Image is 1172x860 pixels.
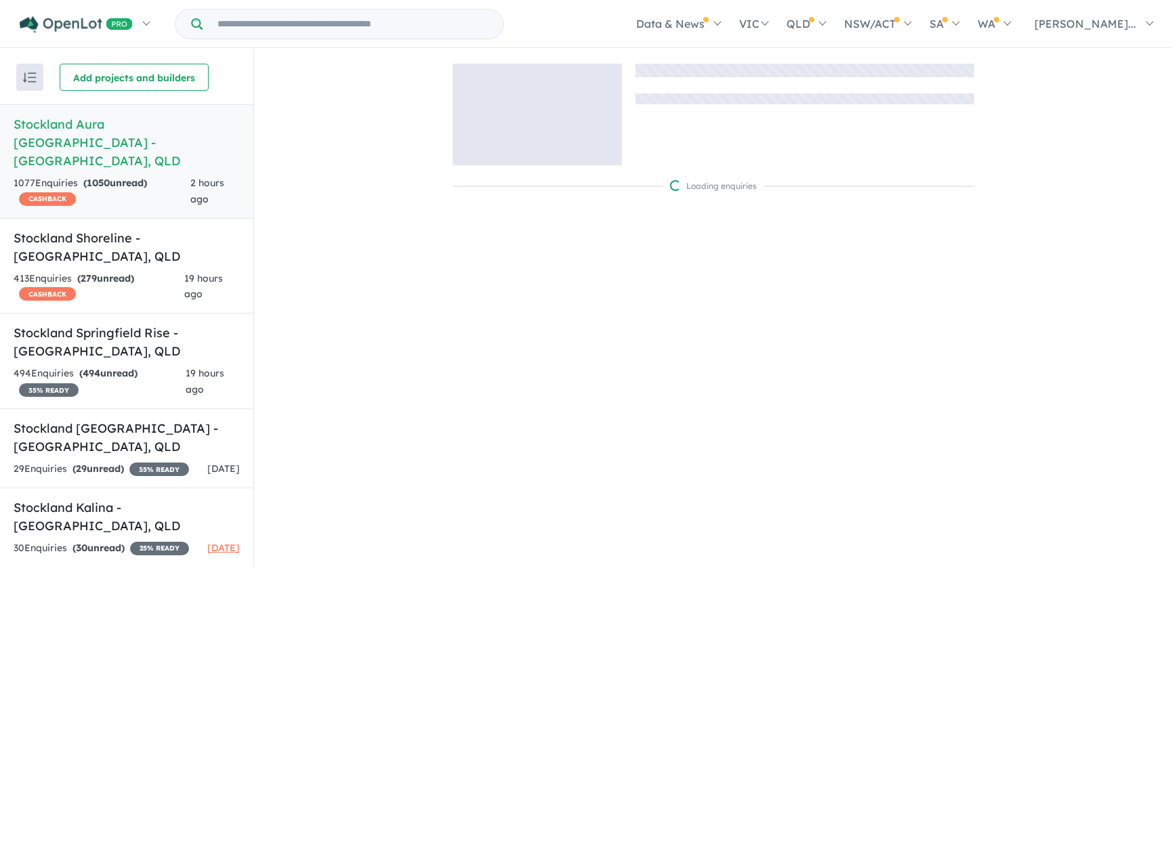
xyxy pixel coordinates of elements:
div: 30 Enquir ies [14,540,189,557]
strong: ( unread) [77,272,134,284]
span: 35 % READY [129,463,189,476]
span: 30 [76,542,87,554]
div: 413 Enquir ies [14,271,184,303]
h5: Stockland Shoreline - [GEOGRAPHIC_DATA] , QLD [14,229,240,265]
span: 1050 [87,177,110,189]
span: [DATE] [207,463,240,475]
span: 35 % READY [19,383,79,397]
span: CASHBACK [19,192,76,206]
span: 19 hours ago [184,272,223,301]
span: 29 [76,463,87,475]
span: 494 [83,367,100,379]
span: [DATE] [207,542,240,554]
strong: ( unread) [72,463,124,475]
strong: ( unread) [83,177,147,189]
div: Loading enquiries [670,179,757,193]
h5: Stockland Kalina - [GEOGRAPHIC_DATA] , QLD [14,498,240,535]
img: sort.svg [23,72,37,83]
div: 494 Enquir ies [14,366,186,398]
button: Add projects and builders [60,64,209,91]
h5: Stockland [GEOGRAPHIC_DATA] - [GEOGRAPHIC_DATA] , QLD [14,419,240,456]
span: 279 [81,272,97,284]
img: Openlot PRO Logo White [20,16,133,33]
span: 25 % READY [130,542,189,555]
strong: ( unread) [79,367,138,379]
strong: ( unread) [72,542,125,554]
span: 19 hours ago [186,367,224,395]
div: 1077 Enquir ies [14,175,190,208]
input: Try estate name, suburb, builder or developer [205,9,501,39]
h5: Stockland Springfield Rise - [GEOGRAPHIC_DATA] , QLD [14,324,240,360]
h5: Stockland Aura [GEOGRAPHIC_DATA] - [GEOGRAPHIC_DATA] , QLD [14,115,240,170]
span: [PERSON_NAME]... [1034,17,1136,30]
div: 29 Enquir ies [14,461,189,477]
span: CASHBACK [19,287,76,301]
span: 2 hours ago [190,177,224,205]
